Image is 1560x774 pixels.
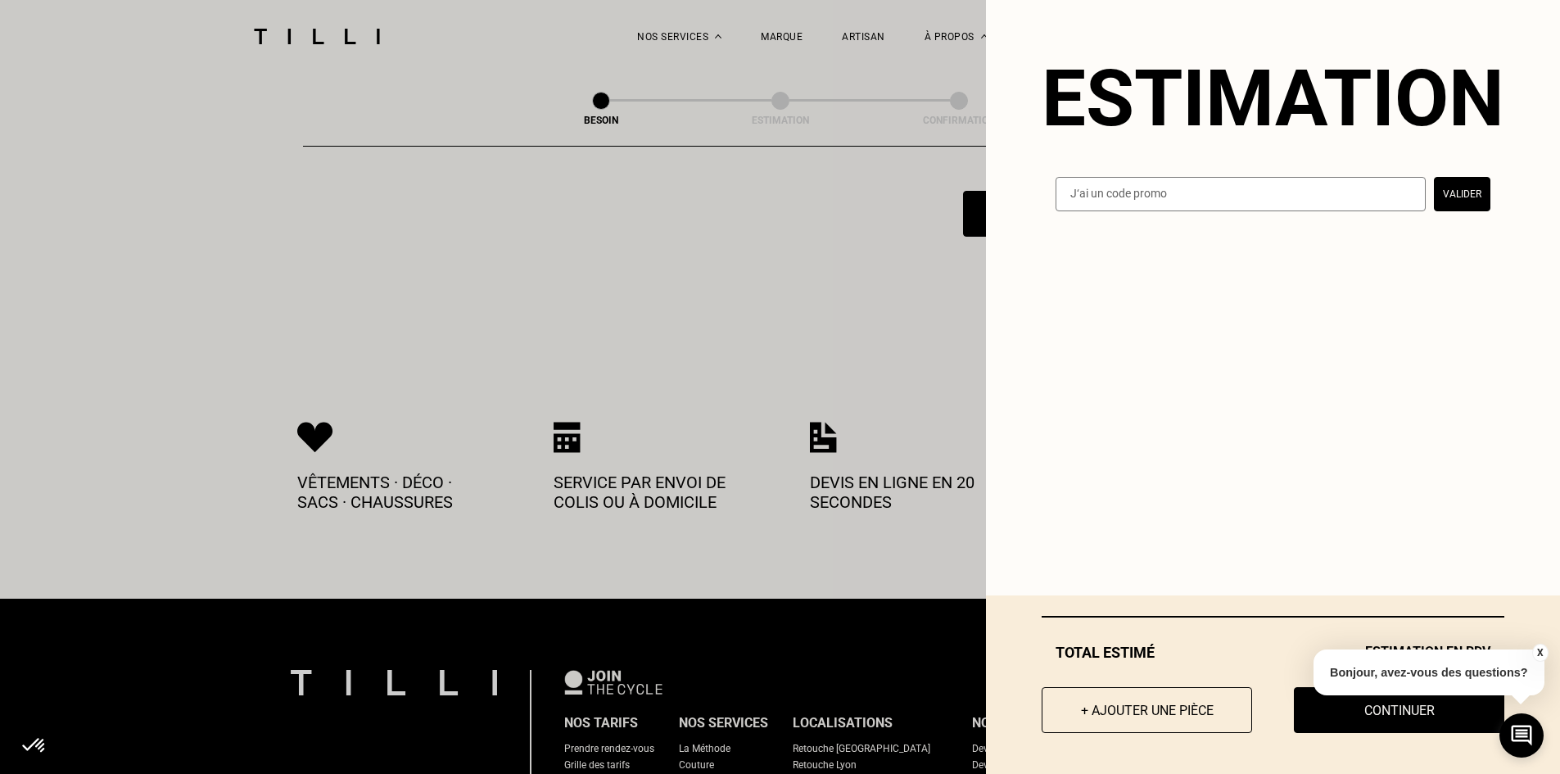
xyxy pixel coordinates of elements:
button: X [1531,644,1548,662]
div: Total estimé [1042,644,1504,661]
section: Estimation [1042,52,1504,144]
button: Valider [1434,177,1490,211]
p: Bonjour, avez-vous des questions? [1314,650,1544,695]
button: + Ajouter une pièce [1042,687,1252,733]
button: Continuer [1294,687,1504,733]
input: J‘ai un code promo [1056,177,1426,211]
